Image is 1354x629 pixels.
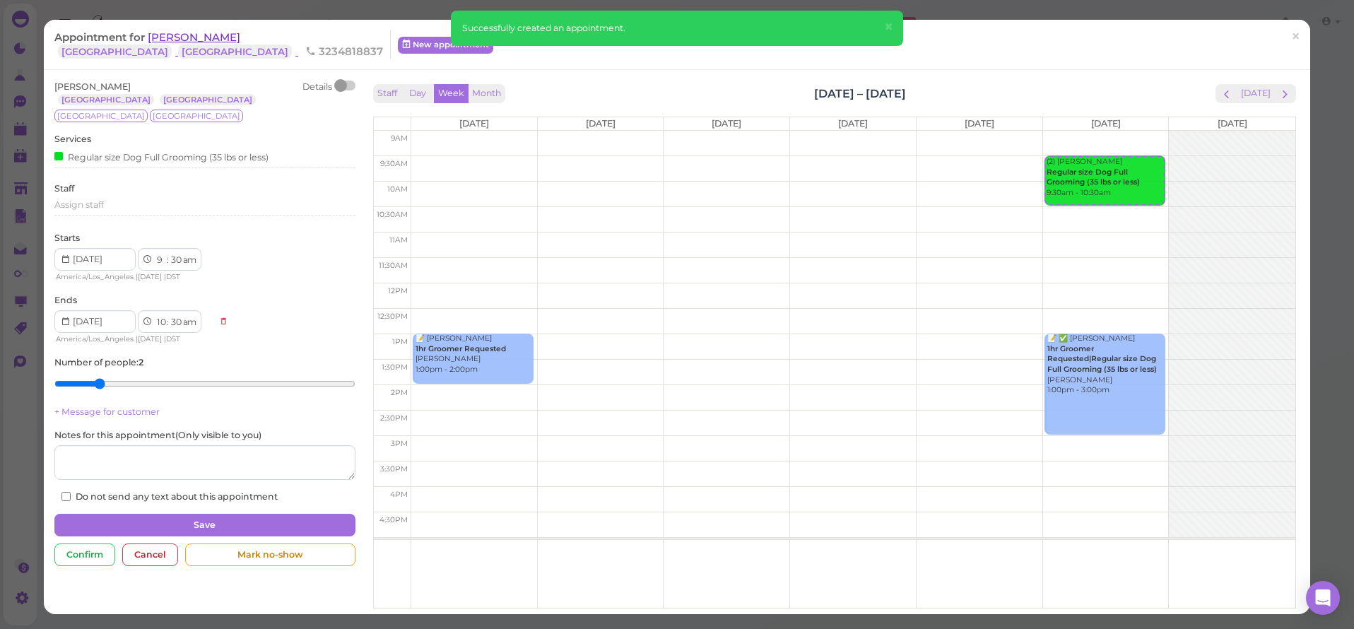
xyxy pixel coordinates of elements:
span: DST [166,334,180,343]
span: 9:30am [380,159,408,168]
label: Ends [54,294,77,307]
div: 📝 ✅ [PERSON_NAME] [PERSON_NAME] 1:00pm - 3:00pm [1047,334,1165,396]
span: 4:30pm [379,515,408,524]
label: Do not send any text about this appointment [61,490,278,503]
span: [DATE] [1218,118,1247,129]
a: [GEOGRAPHIC_DATA] [178,45,292,59]
span: [DATE] [138,272,162,281]
span: [DATE] [965,118,994,129]
span: × [884,17,893,37]
div: | | [54,271,212,283]
h2: [DATE] – [DATE] [814,86,906,102]
button: Save [54,514,355,536]
span: [GEOGRAPHIC_DATA] [150,110,243,122]
div: Cancel [122,543,178,566]
span: 2pm [391,388,408,397]
button: Close [876,11,902,44]
span: 9am [391,134,408,143]
span: [DATE] [586,118,616,129]
span: [GEOGRAPHIC_DATA] [54,110,148,122]
div: Open Intercom Messenger [1306,581,1340,615]
b: 1hr Groomer Requested|Regular size Dog Full Grooming (35 lbs or less) [1047,344,1157,374]
div: | | [54,333,212,346]
span: America/Los_Angeles [56,272,134,281]
span: 12pm [388,286,408,295]
span: 3234818837 [305,45,383,58]
span: 1pm [392,337,408,346]
span: Assign staff [54,199,104,210]
span: 4pm [390,490,408,499]
span: [PERSON_NAME] [148,30,240,44]
span: [PERSON_NAME] [54,81,131,92]
div: Details [302,81,332,106]
div: Appointment for [54,30,391,59]
span: [DATE] [712,118,741,129]
div: 📝 [PERSON_NAME] [PERSON_NAME] 1:00pm - 2:00pm [415,334,534,375]
label: Starts [54,232,80,245]
span: 12:30pm [377,312,408,321]
span: 11:30am [379,261,408,270]
span: 2:30pm [380,413,408,423]
a: [PERSON_NAME] [GEOGRAPHIC_DATA] [GEOGRAPHIC_DATA] [54,30,302,58]
a: × [1283,20,1309,54]
label: Number of people : [54,356,143,369]
span: [DATE] [138,334,162,343]
button: [DATE] [1237,84,1275,103]
button: Staff [373,84,401,103]
b: 2 [139,357,143,368]
span: 3pm [391,439,408,448]
div: Mark no-show [185,543,355,566]
span: [DATE] [459,118,489,129]
span: × [1291,27,1300,47]
label: Services [54,133,91,146]
span: 11am [389,235,408,245]
label: Staff [54,182,74,195]
a: + Message for customer [54,406,160,417]
a: [GEOGRAPHIC_DATA] [160,94,256,105]
b: Regular size Dog Full Grooming (35 lbs or less) [1047,167,1140,187]
span: 3:30pm [380,464,408,474]
div: Regular size Dog Full Grooming (35 lbs or less) [54,149,269,164]
button: Month [468,84,505,103]
span: 10:30am [377,210,408,219]
button: next [1274,84,1296,103]
input: Do not send any text about this appointment [61,492,71,501]
div: Confirm [54,543,115,566]
span: DST [166,272,180,281]
label: Notes for this appointment ( Only visible to you ) [54,429,261,442]
button: Week [434,84,469,103]
b: 1hr Groomer Requested [416,344,506,353]
span: 10am [387,184,408,194]
span: 1:30pm [382,363,408,372]
button: Day [401,84,435,103]
span: [DATE] [838,118,868,129]
span: [DATE] [1091,118,1121,129]
button: prev [1215,84,1237,103]
a: New appointment [398,37,493,54]
span: America/Los_Angeles [56,334,134,343]
div: (2) [PERSON_NAME] 9:30am - 10:30am [1046,157,1164,199]
a: [GEOGRAPHIC_DATA] [58,45,172,59]
a: [GEOGRAPHIC_DATA] [58,94,154,105]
